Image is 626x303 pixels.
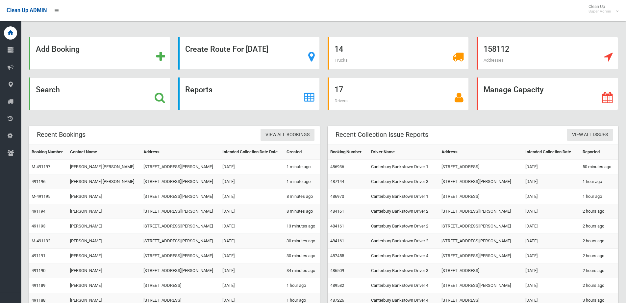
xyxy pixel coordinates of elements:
td: 30 minutes ago [284,234,320,249]
td: 8 minutes ago [284,204,320,219]
td: [STREET_ADDRESS][PERSON_NAME] [141,160,220,174]
td: [STREET_ADDRESS][PERSON_NAME] [141,234,220,249]
td: [PERSON_NAME] [PERSON_NAME] [67,160,141,174]
td: Canterbury Bankstown Driver 2 [368,204,439,219]
a: Add Booking [29,37,170,70]
td: [STREET_ADDRESS][PERSON_NAME] [141,189,220,204]
td: [DATE] [220,160,284,174]
td: [STREET_ADDRESS][PERSON_NAME] [141,249,220,263]
a: Reports [178,77,320,110]
th: Reported [580,145,618,160]
strong: 158112 [484,45,509,54]
th: Booking Number [29,145,67,160]
td: [STREET_ADDRESS][PERSON_NAME] [141,204,220,219]
td: [STREET_ADDRESS] [439,263,523,278]
strong: Create Route For [DATE] [185,45,268,54]
strong: Reports [185,85,213,94]
td: [DATE] [220,249,284,263]
th: Booking Number [328,145,369,160]
td: [DATE] [220,219,284,234]
th: Created [284,145,320,160]
td: Canterbury Bankstown Driver 2 [368,219,439,234]
a: 486936 [330,164,344,169]
td: [PERSON_NAME] [67,219,141,234]
td: [DATE] [523,234,580,249]
td: 2 hours ago [580,234,618,249]
td: [PERSON_NAME] [67,278,141,293]
td: [DATE] [523,189,580,204]
a: 484161 [330,224,344,228]
td: 2 hours ago [580,204,618,219]
td: [DATE] [220,189,284,204]
td: [STREET_ADDRESS][PERSON_NAME] [141,263,220,278]
td: Canterbury Bankstown Driver 3 [368,174,439,189]
strong: Manage Capacity [484,85,543,94]
span: Clean Up ADMIN [7,7,47,14]
a: 487144 [330,179,344,184]
header: Recent Collection Issue Reports [328,128,436,141]
strong: 17 [335,85,343,94]
td: Canterbury Bankstown Driver 1 [368,189,439,204]
a: 158112 Addresses [477,37,618,70]
td: [STREET_ADDRESS][PERSON_NAME] [439,204,523,219]
td: [DATE] [523,219,580,234]
span: Drivers [335,98,348,103]
td: [STREET_ADDRESS][PERSON_NAME] [439,249,523,263]
small: Super Admin [588,9,611,14]
a: 484161 [330,238,344,243]
td: [DATE] [523,263,580,278]
td: [STREET_ADDRESS][PERSON_NAME] [439,219,523,234]
a: M-491192 [32,238,50,243]
td: [STREET_ADDRESS] [439,160,523,174]
td: 1 minute ago [284,174,320,189]
td: Canterbury Bankstown Driver 2 [368,234,439,249]
a: 14 Trucks [328,37,469,70]
a: 489582 [330,283,344,288]
td: 2 hours ago [580,263,618,278]
header: Recent Bookings [29,128,93,141]
a: 491196 [32,179,45,184]
a: M-491195 [32,194,50,199]
td: [STREET_ADDRESS] [141,278,220,293]
a: Create Route For [DATE] [178,37,320,70]
strong: Add Booking [36,45,80,54]
td: 2 hours ago [580,219,618,234]
td: [STREET_ADDRESS][PERSON_NAME] [439,234,523,249]
td: [DATE] [523,160,580,174]
td: [PERSON_NAME] [67,249,141,263]
td: [DATE] [220,263,284,278]
td: [DATE] [220,204,284,219]
td: [STREET_ADDRESS][PERSON_NAME] [141,219,220,234]
td: 1 minute ago [284,160,320,174]
td: 8 minutes ago [284,189,320,204]
a: View All Issues [567,129,613,141]
a: 487455 [330,253,344,258]
strong: Search [36,85,60,94]
td: [DATE] [523,204,580,219]
td: Canterbury Bankstown Driver 3 [368,263,439,278]
a: 491193 [32,224,45,228]
a: 486509 [330,268,344,273]
td: Canterbury Bankstown Driver 1 [368,160,439,174]
a: 491194 [32,209,45,214]
td: [DATE] [220,278,284,293]
td: 1 hour ago [284,278,320,293]
td: 1 hour ago [580,189,618,204]
td: [PERSON_NAME] [67,204,141,219]
th: Address [141,145,220,160]
td: 2 hours ago [580,278,618,293]
td: [PERSON_NAME] [67,189,141,204]
a: 491188 [32,298,45,303]
td: 30 minutes ago [284,249,320,263]
th: Intended Collection Date [523,145,580,160]
a: Search [29,77,170,110]
a: 491191 [32,253,45,258]
a: View All Bookings [261,129,314,141]
td: 13 minutes ago [284,219,320,234]
td: [STREET_ADDRESS] [439,189,523,204]
td: [PERSON_NAME] [67,234,141,249]
span: Addresses [484,58,504,63]
td: [DATE] [523,174,580,189]
td: [PERSON_NAME] [67,263,141,278]
a: Manage Capacity [477,77,618,110]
